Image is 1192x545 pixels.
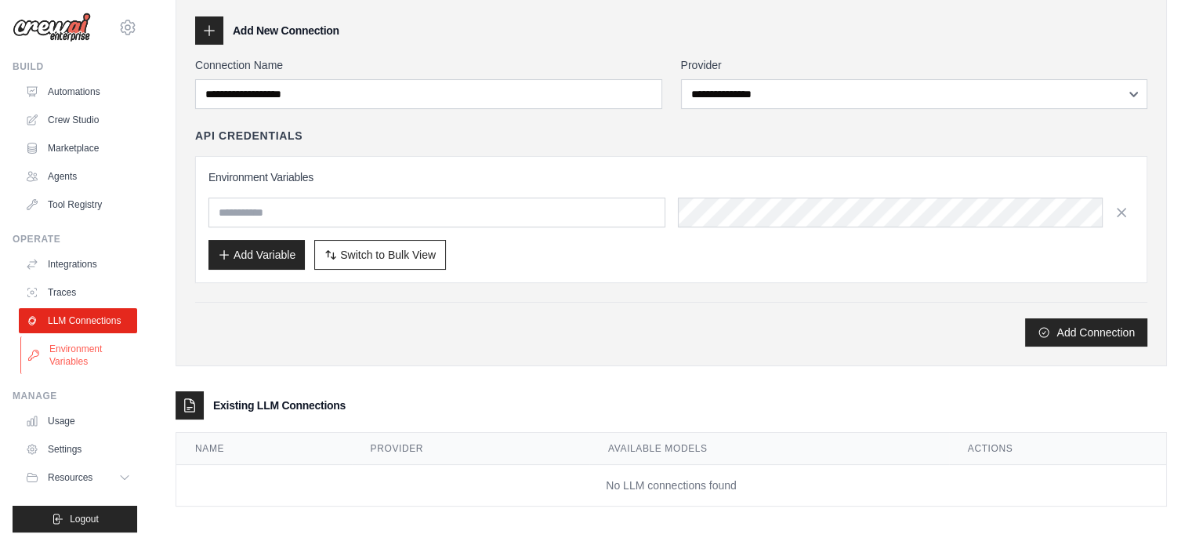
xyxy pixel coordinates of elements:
[19,192,137,217] a: Tool Registry
[19,136,137,161] a: Marketplace
[20,336,139,374] a: Environment Variables
[13,60,137,73] div: Build
[176,433,352,465] th: Name
[19,252,137,277] a: Integrations
[195,128,303,144] h4: API Credentials
[314,240,446,270] button: Switch to Bulk View
[1025,318,1147,347] button: Add Connection
[195,57,662,73] label: Connection Name
[19,409,137,434] a: Usage
[19,465,137,490] button: Resources
[19,437,137,462] a: Settings
[13,13,91,42] img: Logo
[70,513,99,525] span: Logout
[13,506,137,532] button: Logout
[681,57,1148,73] label: Provider
[19,280,137,305] a: Traces
[949,433,1166,465] th: Actions
[19,164,137,189] a: Agents
[352,433,589,465] th: Provider
[19,107,137,133] a: Crew Studio
[19,308,137,333] a: LLM Connections
[176,465,1166,507] td: No LLM connections found
[589,433,949,465] th: Available Models
[208,240,305,270] button: Add Variable
[19,79,137,104] a: Automations
[48,471,92,484] span: Resources
[233,23,339,38] h3: Add New Connection
[13,233,137,245] div: Operate
[13,390,137,402] div: Manage
[208,169,1134,185] h3: Environment Variables
[213,398,346,413] h3: Existing LLM Connections
[340,247,436,263] span: Switch to Bulk View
